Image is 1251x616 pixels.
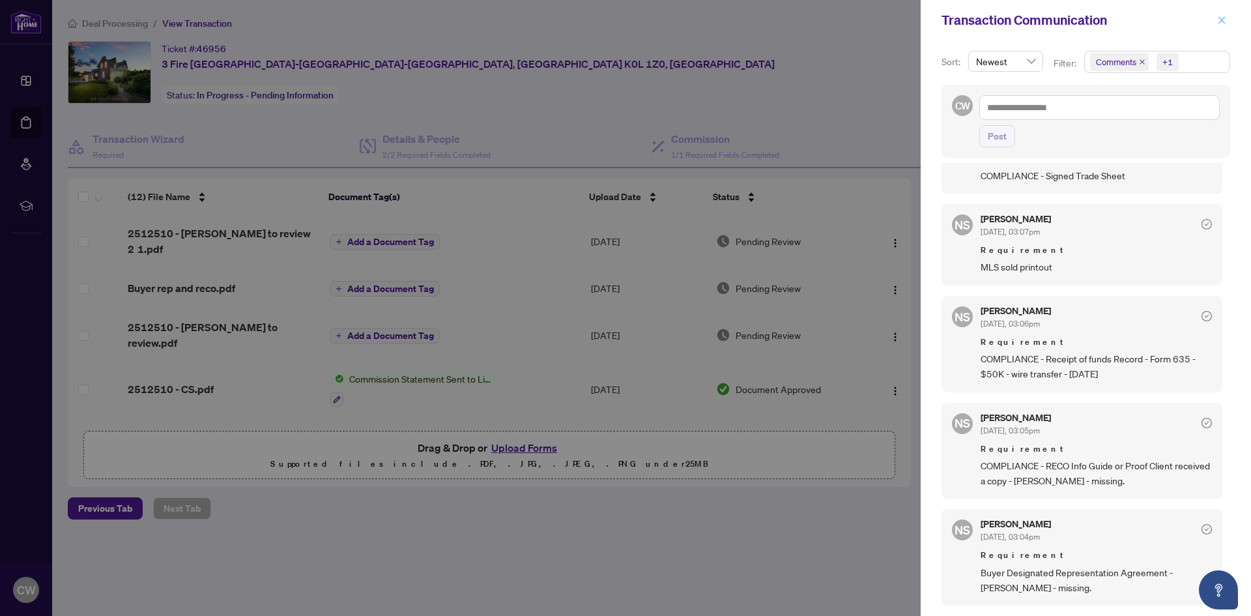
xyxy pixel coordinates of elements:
span: COMPLIANCE - Signed Trade Sheet [981,168,1212,183]
button: Open asap [1199,570,1238,609]
h5: [PERSON_NAME] [981,214,1051,224]
span: Requirement [981,244,1212,257]
span: CW [955,98,970,113]
p: Filter: [1054,56,1078,70]
span: NS [955,308,970,326]
span: Buyer Designated Representation Agreement - [PERSON_NAME] - missing. [981,565,1212,596]
p: Sort: [942,55,963,69]
span: Requirement [981,549,1212,562]
span: Comments [1090,53,1149,71]
span: check-circle [1201,311,1212,321]
h5: [PERSON_NAME] [981,520,1051,529]
span: [DATE], 03:05pm [981,426,1040,435]
span: Comments [1096,55,1136,68]
button: Post [979,125,1015,147]
span: [DATE], 03:04pm [981,532,1040,542]
span: close [1139,59,1145,65]
span: COMPLIANCE - RECO Info Guide or Proof Client received a copy - [PERSON_NAME] - missing. [981,458,1212,489]
span: [DATE], 03:07pm [981,227,1040,237]
span: close [1217,16,1226,25]
span: check-circle [1201,219,1212,229]
h5: [PERSON_NAME] [981,306,1051,315]
span: MLS sold printout [981,259,1212,274]
span: Newest [976,51,1035,71]
div: Transaction Communication [942,10,1213,30]
div: +1 [1162,55,1173,68]
span: check-circle [1201,524,1212,535]
span: Requirement [981,336,1212,349]
h5: [PERSON_NAME] [981,413,1051,422]
span: [DATE], 03:06pm [981,319,1040,329]
span: Requirement [981,443,1212,456]
span: NS [955,414,970,432]
span: NS [955,521,970,539]
span: check-circle [1201,418,1212,428]
span: NS [955,216,970,234]
span: COMPLIANCE - Receipt of funds Record - Form 635 - $50K - wire transfer - [DATE] [981,351,1212,382]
